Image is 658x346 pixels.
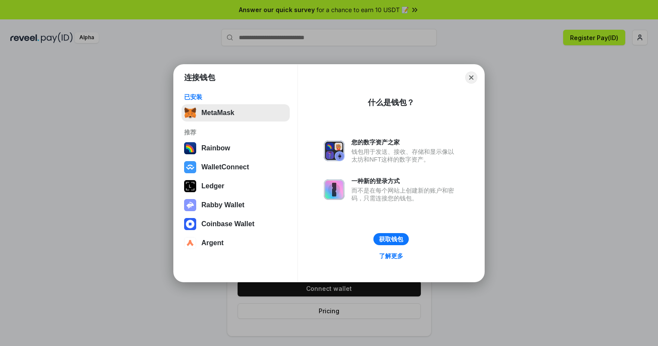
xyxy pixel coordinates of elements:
img: svg+xml,%3Csvg%20width%3D%2228%22%20height%3D%2228%22%20viewBox%3D%220%200%2028%2028%22%20fill%3D... [184,161,196,173]
img: svg+xml,%3Csvg%20fill%3D%22none%22%20height%3D%2233%22%20viewBox%3D%220%200%2035%2033%22%20width%... [184,107,196,119]
button: 获取钱包 [373,233,409,245]
div: 什么是钱包？ [368,97,414,108]
img: svg+xml,%3Csvg%20xmlns%3D%22http%3A%2F%2Fwww.w3.org%2F2000%2Fsvg%22%20fill%3D%22none%22%20viewBox... [324,140,345,161]
div: 您的数字资产之家 [351,138,458,146]
div: Ledger [201,182,224,190]
div: Argent [201,239,224,247]
img: svg+xml,%3Csvg%20xmlns%3D%22http%3A%2F%2Fwww.w3.org%2F2000%2Fsvg%22%20width%3D%2228%22%20height%3... [184,180,196,192]
button: MetaMask [182,104,290,122]
div: 钱包用于发送、接收、存储和显示像以太坊和NFT这样的数字资产。 [351,148,458,163]
div: 获取钱包 [379,235,403,243]
a: 了解更多 [374,250,408,262]
button: Close [465,72,477,84]
div: 了解更多 [379,252,403,260]
button: Coinbase Wallet [182,215,290,233]
div: Rabby Wallet [201,201,244,209]
div: 一种新的登录方式 [351,177,458,185]
button: Ledger [182,178,290,195]
div: Rainbow [201,144,230,152]
div: Coinbase Wallet [201,220,254,228]
img: svg+xml,%3Csvg%20xmlns%3D%22http%3A%2F%2Fwww.w3.org%2F2000%2Fsvg%22%20fill%3D%22none%22%20viewBox... [324,179,345,200]
button: Argent [182,234,290,252]
img: svg+xml,%3Csvg%20width%3D%2228%22%20height%3D%2228%22%20viewBox%3D%220%200%2028%2028%22%20fill%3D... [184,218,196,230]
img: svg+xml,%3Csvg%20width%3D%22120%22%20height%3D%22120%22%20viewBox%3D%220%200%20120%20120%22%20fil... [184,142,196,154]
div: 推荐 [184,128,287,136]
div: MetaMask [201,109,234,117]
button: WalletConnect [182,159,290,176]
h1: 连接钱包 [184,72,215,83]
button: Rabby Wallet [182,196,290,214]
button: Rainbow [182,140,290,157]
div: WalletConnect [201,163,249,171]
img: svg+xml,%3Csvg%20xmlns%3D%22http%3A%2F%2Fwww.w3.org%2F2000%2Fsvg%22%20fill%3D%22none%22%20viewBox... [184,199,196,211]
div: 而不是在每个网站上创建新的账户和密码，只需连接您的钱包。 [351,187,458,202]
div: 已安装 [184,93,287,101]
img: svg+xml,%3Csvg%20width%3D%2228%22%20height%3D%2228%22%20viewBox%3D%220%200%2028%2028%22%20fill%3D... [184,237,196,249]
